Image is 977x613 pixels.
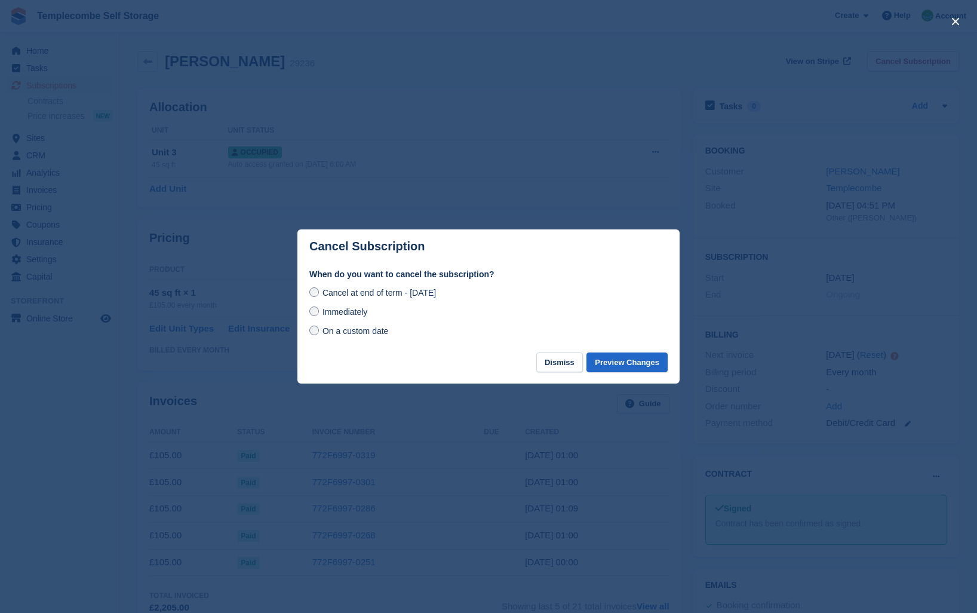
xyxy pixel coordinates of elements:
span: Cancel at end of term - [DATE] [322,288,436,298]
input: Immediately [309,306,319,316]
button: close [946,12,965,31]
button: Dismiss [536,353,583,372]
label: When do you want to cancel the subscription? [309,268,668,281]
input: On a custom date [309,326,319,335]
button: Preview Changes [586,353,668,372]
input: Cancel at end of term - [DATE] [309,287,319,297]
span: On a custom date [322,326,389,336]
p: Cancel Subscription [309,240,425,253]
span: Immediately [322,307,367,317]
